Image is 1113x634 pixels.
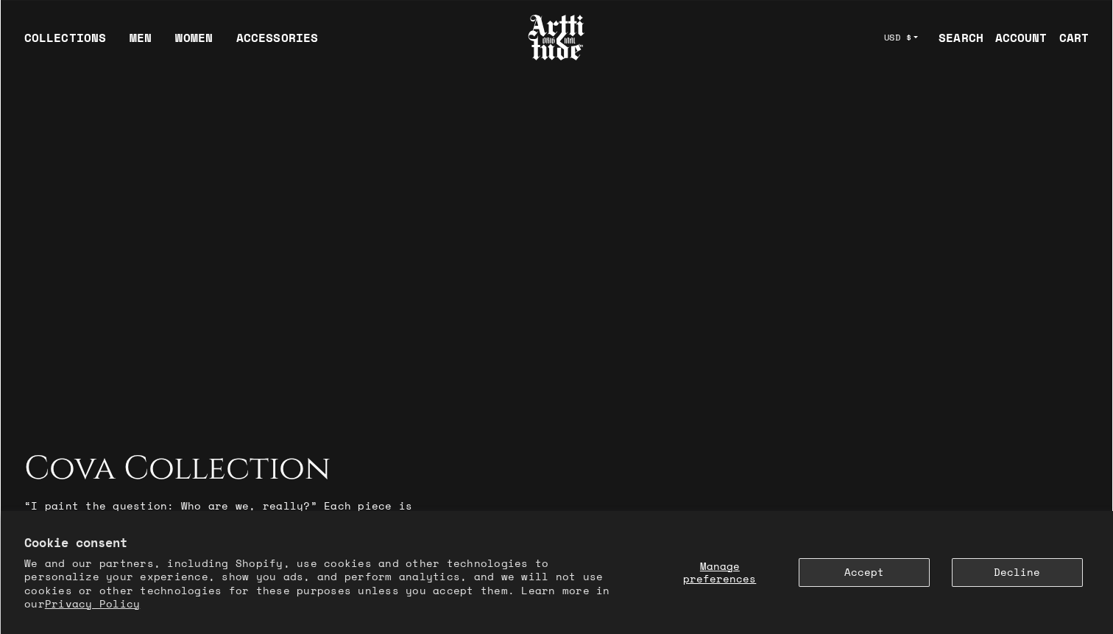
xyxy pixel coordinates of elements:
a: MEN [130,29,152,58]
button: Manage preferences [663,558,777,587]
ul: Main navigation [13,29,330,58]
div: CART [1059,29,1089,46]
h2: Cova Collection [24,450,422,488]
a: Open cart [1047,23,1089,52]
div: COLLECTIONS [24,29,106,58]
span: Manage preferences [683,558,756,586]
div: ACCESSORIES [236,29,318,58]
a: Privacy Policy [45,596,141,611]
p: “I paint the question: Who are we, really?” Each piece is a step into the search for self — where... [24,497,422,548]
p: We and our partners, including Shopify, use cookies and other technologies to personalize your ex... [24,557,610,610]
button: USD $ [875,21,928,54]
a: WOMEN [175,29,213,58]
h2: Cookie consent [24,535,610,551]
img: Arttitude [527,13,586,63]
span: USD $ [884,32,912,43]
a: ACCOUNT [983,23,1047,52]
button: Accept [799,558,930,587]
button: Decline [952,558,1083,587]
a: SEARCH [927,23,983,52]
